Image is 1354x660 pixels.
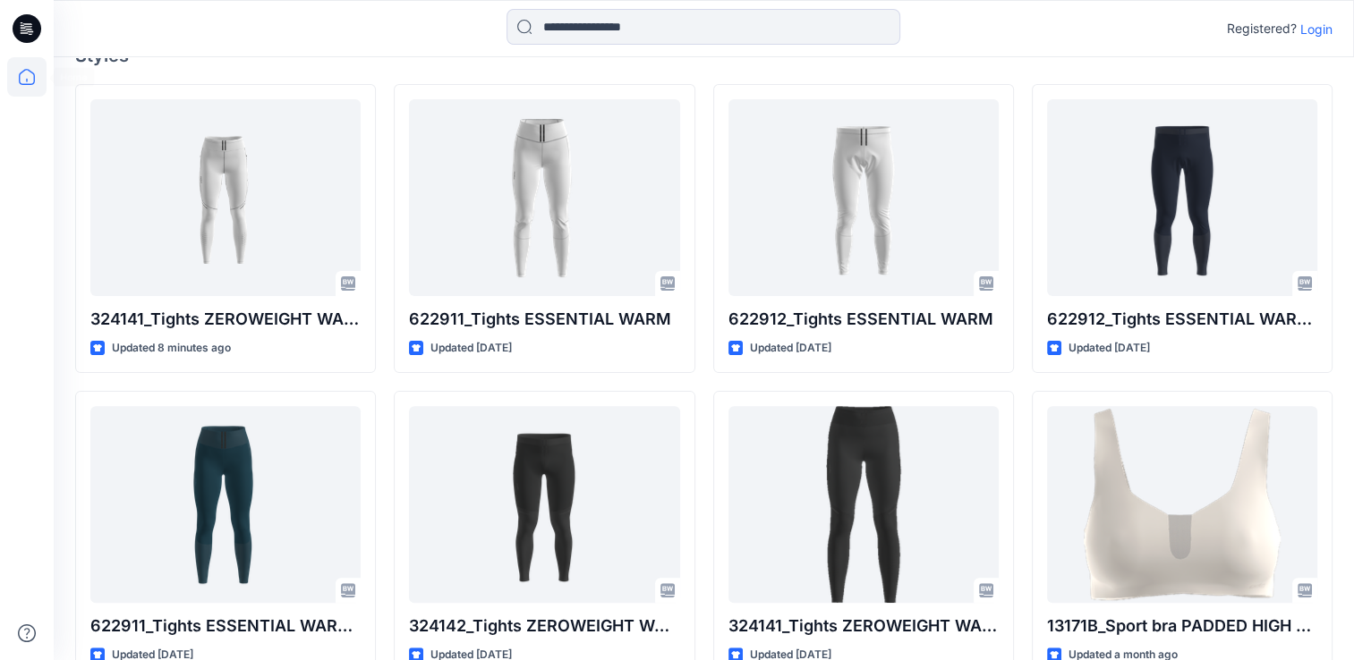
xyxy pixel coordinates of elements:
p: 324141_Tights ZEROWEIGHT WARM REFLECTIVE_SMS_3D [728,613,999,639]
p: Updated [DATE] [1069,339,1150,358]
p: 324141_Tights ZEROWEIGHT WARM REFLECTIVE [90,307,361,332]
p: 324142_Tights ZEROWEIGHT WARM REFLECTIVE_SMS_3D [409,613,679,639]
p: 13171B_Sport bra PADDED HIGH 2.0_SMS_3D [1047,613,1317,639]
a: 324142_Tights ZEROWEIGHT WARM REFLECTIVE_SMS_3D [409,406,679,603]
a: 622912_Tights ESSENTIAL WARM [728,99,999,296]
a: 622911_Tights ESSENTIAL WARM [409,99,679,296]
p: 622911_Tights ESSENTIAL WARM_SMS_3D [90,613,361,639]
p: Login [1300,20,1333,38]
a: 13171B_Sport bra PADDED HIGH 2.0_SMS_3D [1047,406,1317,603]
p: 622912_Tights ESSENTIAL WARM [728,307,999,332]
p: Updated [DATE] [430,339,512,358]
p: Updated [DATE] [750,339,831,358]
a: 324141_Tights ZEROWEIGHT WARM REFLECTIVE [90,99,361,296]
p: Registered? [1227,18,1297,39]
a: 622912_Tights ESSENTIAL WARM_SMS_3D [1047,99,1317,296]
p: 622911_Tights ESSENTIAL WARM [409,307,679,332]
p: 622912_Tights ESSENTIAL WARM_SMS_3D [1047,307,1317,332]
a: 622911_Tights ESSENTIAL WARM_SMS_3D [90,406,361,603]
p: Updated 8 minutes ago [112,339,231,358]
a: 324141_Tights ZEROWEIGHT WARM REFLECTIVE_SMS_3D [728,406,999,603]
